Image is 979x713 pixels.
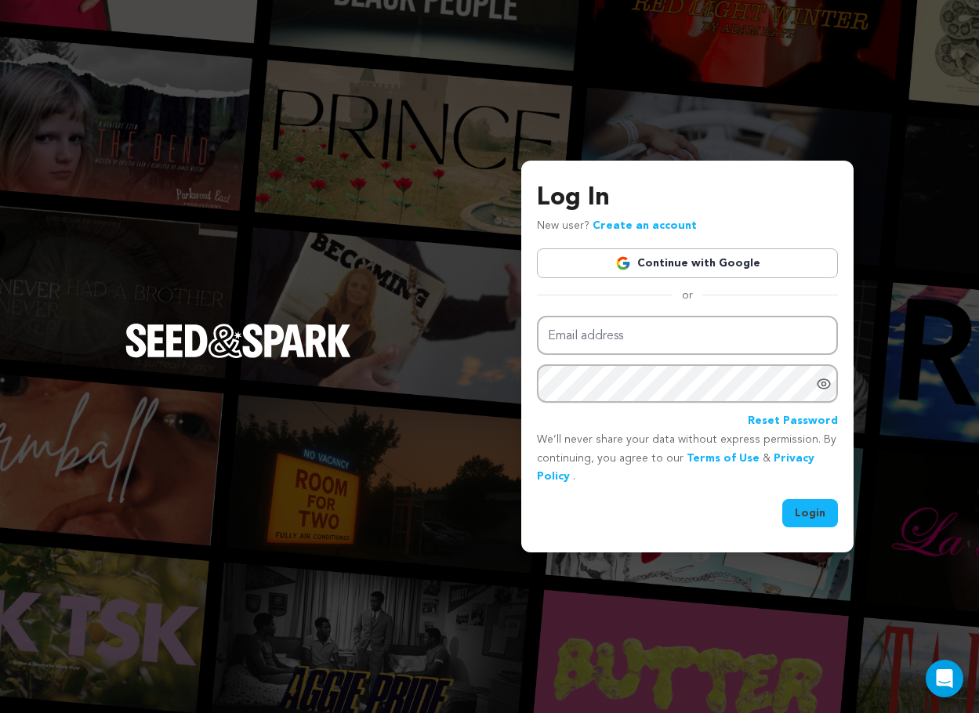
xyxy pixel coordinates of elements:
a: Reset Password [748,412,838,431]
a: Show password as plain text. Warning: this will display your password on the screen. [816,376,832,392]
p: We’ll never share your data without express permission. By continuing, you agree to our & . [537,431,838,487]
span: or [673,288,702,303]
a: Terms of Use [687,453,760,464]
a: Continue with Google [537,248,838,278]
img: Google logo [615,255,631,271]
p: New user? [537,217,697,236]
img: Seed&Spark Logo [125,324,351,358]
a: Create an account [593,220,697,231]
input: Email address [537,316,838,356]
a: Seed&Spark Homepage [125,324,351,389]
div: Open Intercom Messenger [926,660,963,697]
h3: Log In [537,179,838,217]
button: Login [782,499,838,527]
